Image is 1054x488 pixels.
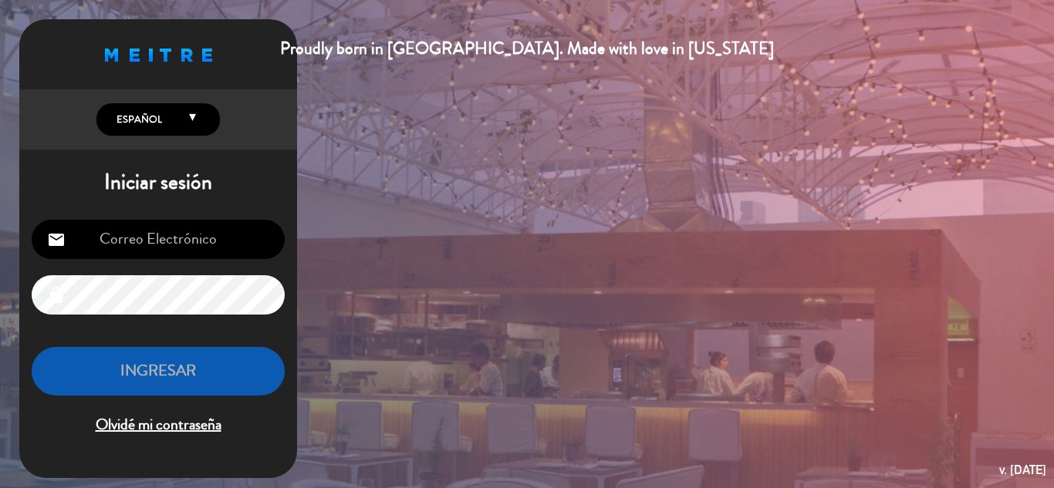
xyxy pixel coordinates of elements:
i: lock [47,286,66,305]
h1: Iniciar sesión [19,170,297,196]
span: Español [113,112,162,127]
span: Olvidé mi contraseña [32,412,285,438]
i: email [47,231,66,249]
div: v. [DATE] [999,459,1046,480]
button: INGRESAR [32,347,285,395]
input: Correo Electrónico [32,220,285,259]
